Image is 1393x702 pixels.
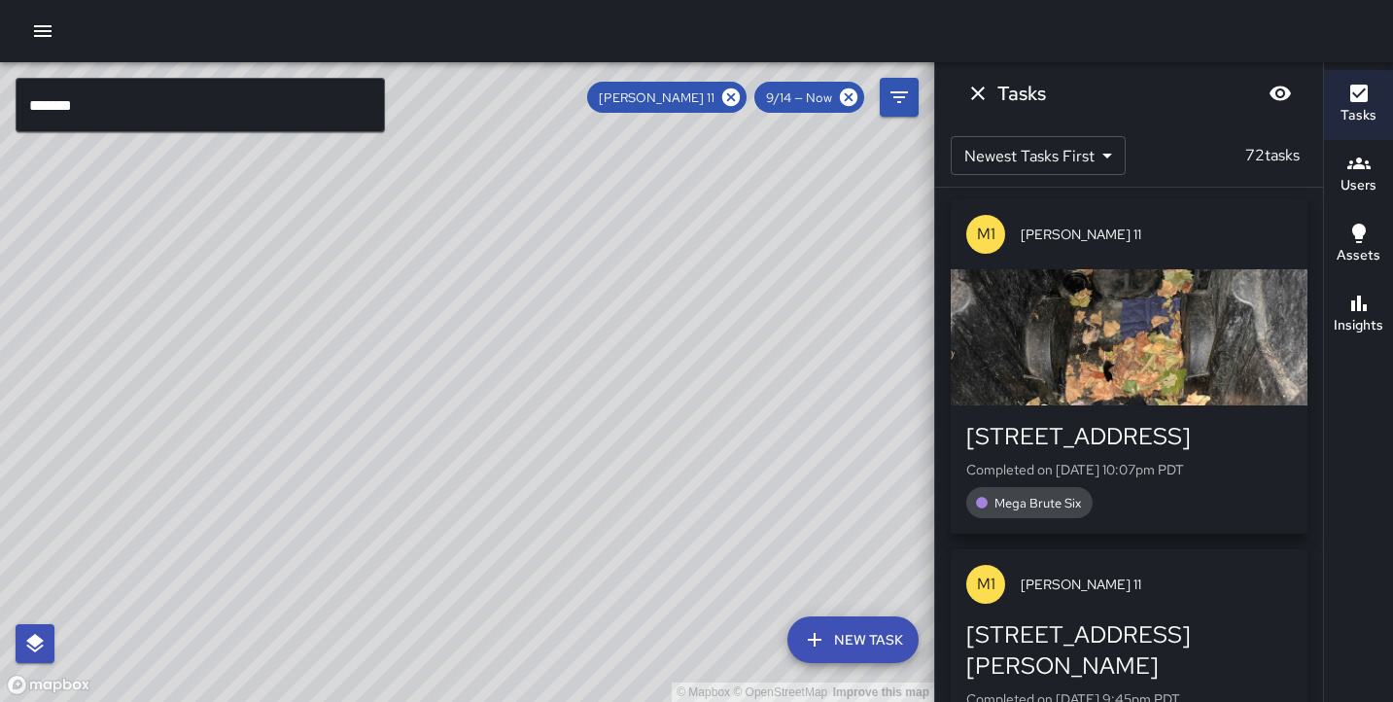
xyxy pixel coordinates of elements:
p: M1 [977,573,995,596]
span: [PERSON_NAME] 11 [1021,225,1292,244]
button: M1[PERSON_NAME] 11[STREET_ADDRESS]Completed on [DATE] 10:07pm PDTMega Brute Six [951,199,1307,534]
button: Users [1324,140,1393,210]
span: 9/14 — Now [754,89,844,106]
button: New Task [787,616,919,663]
button: Insights [1324,280,1393,350]
button: Tasks [1324,70,1393,140]
button: Filters [880,78,919,117]
p: M1 [977,223,995,246]
h6: Tasks [1341,105,1376,126]
div: 9/14 — Now [754,82,864,113]
button: Blur [1261,74,1300,113]
h6: Tasks [997,78,1046,109]
h6: Assets [1337,245,1380,266]
button: Dismiss [958,74,997,113]
div: [STREET_ADDRESS] [966,421,1292,452]
div: [PERSON_NAME] 11 [587,82,747,113]
span: [PERSON_NAME] 11 [1021,575,1292,594]
span: [PERSON_NAME] 11 [587,89,726,106]
button: Assets [1324,210,1393,280]
p: 72 tasks [1237,144,1307,167]
h6: Insights [1334,315,1383,336]
span: Mega Brute Six [983,495,1093,511]
p: Completed on [DATE] 10:07pm PDT [966,460,1292,479]
div: [STREET_ADDRESS][PERSON_NAME] [966,619,1292,682]
h6: Users [1341,175,1376,196]
div: Newest Tasks First [951,136,1126,175]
